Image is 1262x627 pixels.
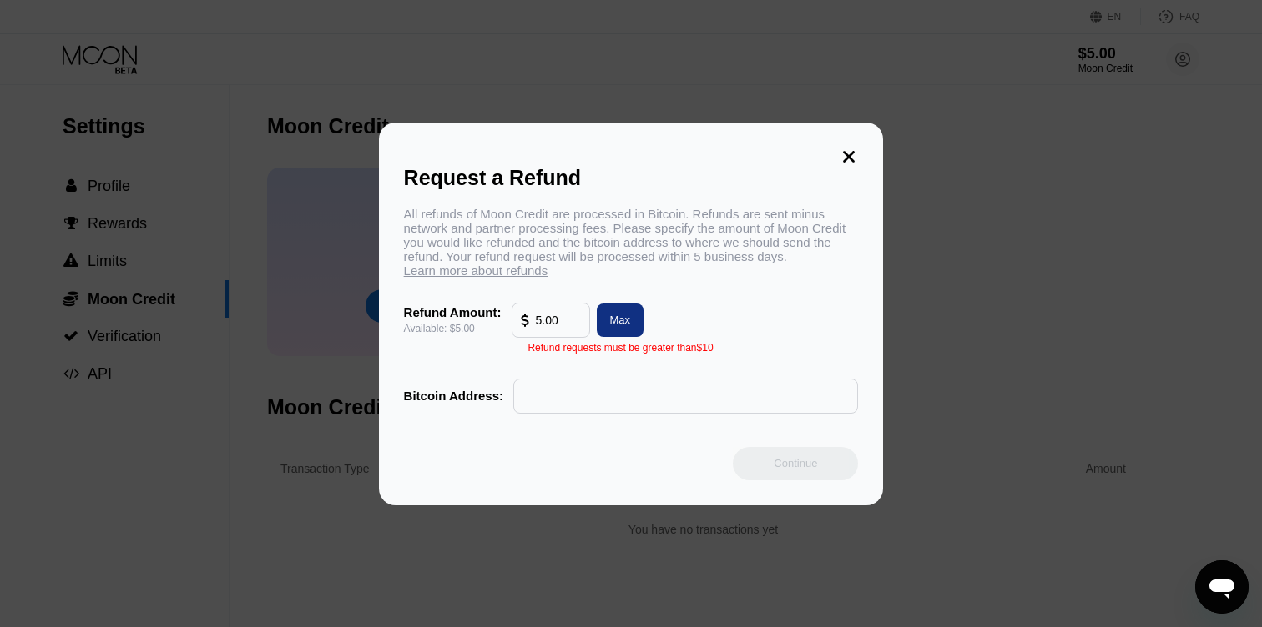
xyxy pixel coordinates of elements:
[610,313,631,327] div: Max
[590,303,644,337] div: Max
[528,342,713,354] div: Refund requests must be greater than $10
[404,305,502,319] div: Refund Amount:
[404,323,502,334] div: Available: $5.00
[1195,560,1249,614] iframe: 启动消息传送窗口的按钮
[404,263,548,278] span: Learn more about refunds
[404,166,859,190] div: Request a Refund
[536,303,581,337] input: 10.00
[404,389,503,403] div: Bitcoin Address:
[404,207,859,278] div: All refunds of Moon Credit are processed in Bitcoin. Refunds are sent minus network and partner p...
